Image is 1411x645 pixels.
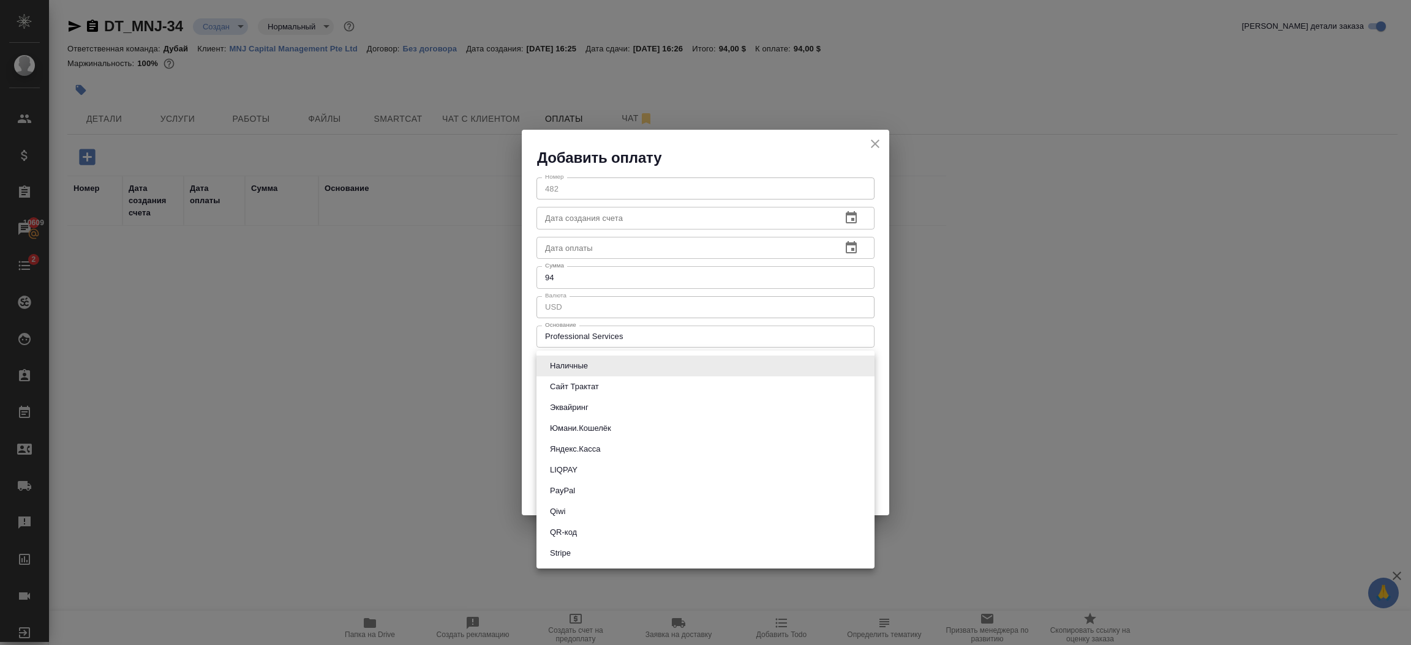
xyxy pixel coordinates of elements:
button: Qiwi [546,505,569,518]
button: Эквайринг [546,401,592,414]
button: LIQPAY [546,463,581,477]
button: Сайт Трактат [546,380,603,393]
button: QR-код [546,526,581,539]
button: Наличные [546,359,592,373]
button: Stripe [546,546,574,560]
button: Юмани.Кошелёк [546,422,615,435]
button: PayPal [546,484,579,498]
button: Яндекс.Касса [546,442,604,456]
